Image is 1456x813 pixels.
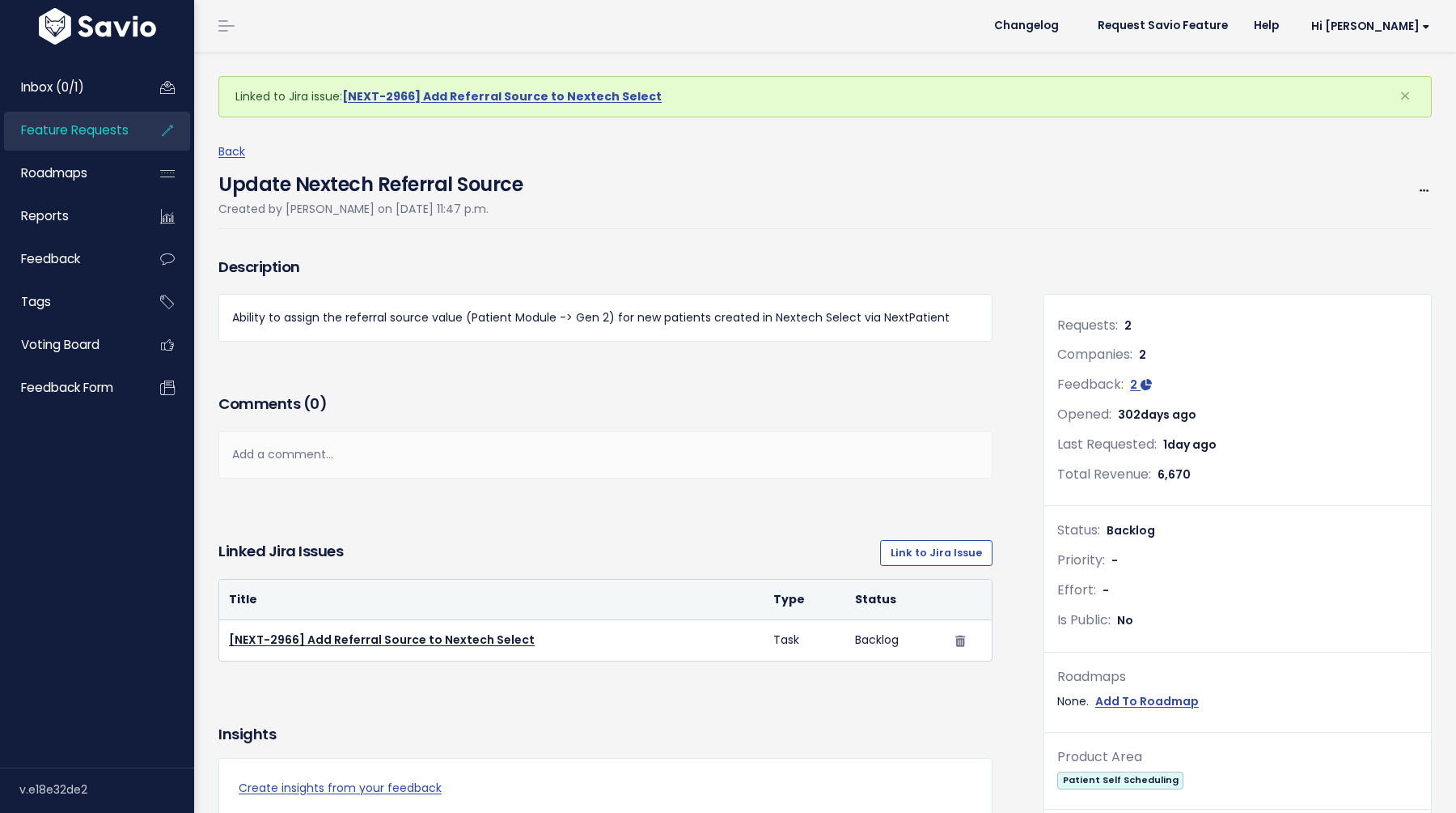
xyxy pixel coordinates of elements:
[764,620,844,661] td: Task
[1057,772,1183,789] span: Patient Self Scheduling
[1167,436,1217,453] span: day ago
[1292,14,1443,39] a: Hi [PERSON_NAME]
[1141,406,1196,423] span: days ago
[1103,582,1109,598] span: -
[239,778,972,798] a: Create insights from your feedback
[1057,435,1157,453] span: Last Requested:
[1111,552,1118,568] span: -
[21,379,113,396] span: Feedback form
[1057,521,1100,539] span: Status:
[1139,347,1146,363] span: 2
[4,283,134,321] a: Tags
[845,580,946,620] th: Status
[21,121,129,138] span: Feature Requests
[1085,14,1241,38] a: Request Savio Feature
[1095,692,1199,712] a: Add To Roadmap
[218,540,343,566] h3: Linked Jira issues
[218,431,993,479] div: Add a comment...
[1163,436,1217,453] span: 1
[21,250,80,267] span: Feedback
[4,369,134,406] a: Feedback form
[1057,316,1118,334] span: Requests:
[218,201,489,217] span: Created by [PERSON_NAME] on [DATE] 11:47 p.m.
[4,326,134,364] a: Voting Board
[218,162,523,199] h4: Update Nextech Referral Source
[1057,375,1124,394] span: Feedback:
[21,164,87,181] span: Roadmaps
[218,723,276,746] h3: Insights
[1057,611,1111,629] span: Is Public:
[4,69,134,106] a: Inbox (0/1)
[1399,83,1411,109] span: ×
[4,240,134,278] a: Feedback
[1057,581,1096,599] span: Effort:
[1311,20,1430,32] span: Hi [PERSON_NAME]
[218,76,1432,117] div: Linked to Jira issue:
[4,155,134,192] a: Roadmaps
[218,143,245,160] a: Back
[1117,612,1133,628] span: No
[1057,405,1111,424] span: Opened:
[1130,377,1152,393] a: 2
[219,580,764,620] th: Title
[1057,692,1418,712] div: None.
[1241,14,1292,38] a: Help
[1057,345,1132,364] span: Companies:
[1057,465,1151,483] span: Total Revenue:
[35,8,160,45] img: logo-white.9d6f32f41409.svg
[1057,746,1418,769] div: Product Area
[19,768,194,811] div: v.e18e32de2
[1057,666,1418,689] div: Roadmaps
[21,336,99,353] span: Voting Board
[1158,466,1191,483] span: 6,670
[232,308,979,328] p: Ability to assign the referral source value (Patient Module -> Gen 2) for new patients created in...
[880,540,993,566] a: Link to Jira Issue
[342,88,662,104] a: [NEXT-2966] Add Referral Source to Nextech Select
[229,632,535,648] a: [NEXT-2966] Add Referral Source to Nextech Select
[4,198,134,235] a: Reports
[1118,406,1196,423] span: 302
[310,394,320,414] span: 0
[21,79,84,96] span: Inbox (0/1)
[1124,317,1132,334] span: 2
[1383,77,1427,116] button: Close
[21,293,51,310] span: Tags
[1107,522,1155,538] span: Backlog
[218,256,993,279] h3: Description
[764,580,844,620] th: Type
[4,112,134,149] a: Feature Requests
[21,207,69,224] span: Reports
[218,393,993,415] h3: Comments ( )
[994,20,1059,32] span: Changelog
[845,620,946,661] td: Backlog
[1057,551,1105,569] span: Priority:
[1130,377,1137,393] span: 2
